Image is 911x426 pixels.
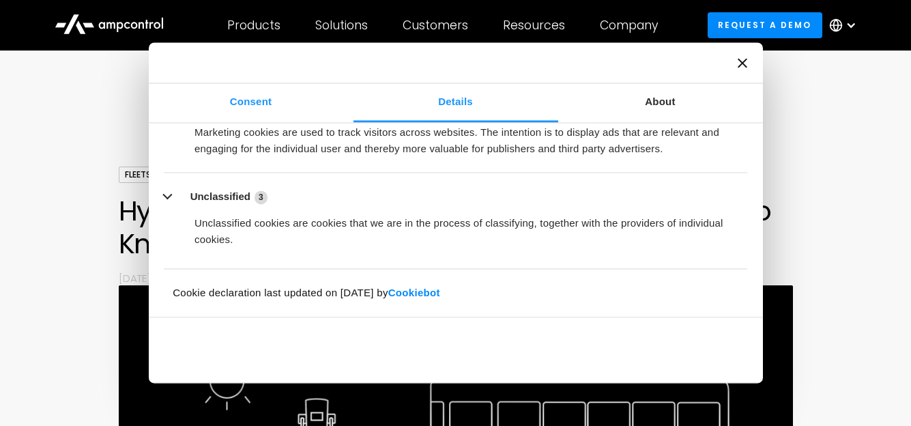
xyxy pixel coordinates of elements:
[149,83,353,122] a: Consent
[164,188,276,205] button: Unclassified (3)
[119,195,793,260] h1: Hybrid Electric School Buses: Everything you Need to Know.
[558,83,763,122] a: About
[152,285,759,313] div: Cookie declaration last updated on [DATE] by
[255,190,267,204] span: 3
[315,18,368,33] div: Solutions
[503,18,565,33] div: Resources
[388,287,440,298] a: Cookiebot
[403,18,468,33] div: Customers
[119,271,793,285] p: [DATE]
[555,328,747,367] button: Okay
[708,12,822,38] a: Request a demo
[738,58,747,68] button: Close banner
[600,18,659,33] div: Company
[164,114,747,157] div: Marketing cookies are used to track visitors across websites. The intention is to display ads tha...
[119,167,157,183] div: Fleets
[227,18,280,33] div: Products
[164,205,747,248] div: Unclassified cookies are cookies that we are in the process of classifying, together with the pro...
[353,83,558,122] a: Details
